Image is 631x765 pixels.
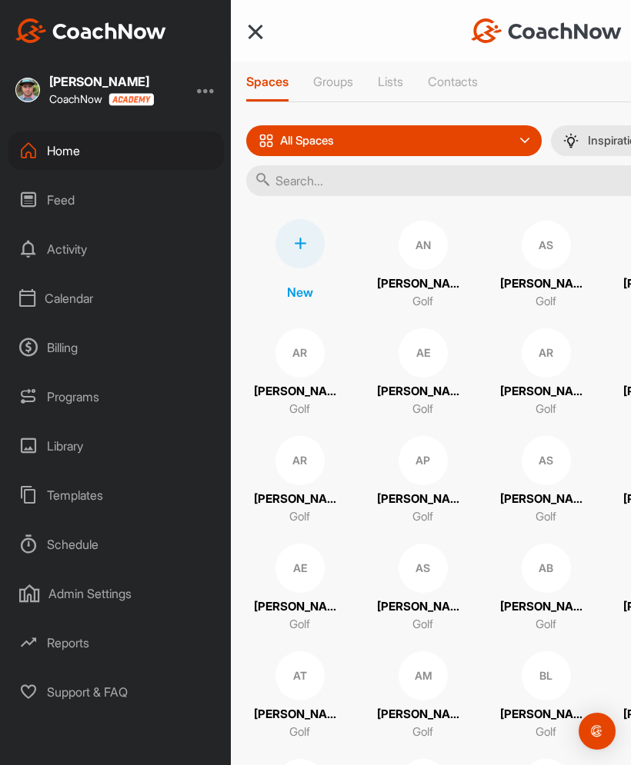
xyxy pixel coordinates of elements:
[399,221,448,270] div: AN
[492,327,600,419] a: AR[PERSON_NAME]Golf
[246,434,354,527] a: AR[PERSON_NAME]Golf
[289,401,310,418] p: Golf
[254,598,346,616] p: [PERSON_NAME]
[289,508,310,526] p: Golf
[492,219,600,311] a: AS[PERSON_NAME]Golf
[49,93,154,106] div: CoachNow
[563,133,579,148] img: menuIcon
[313,74,353,89] p: Groups
[369,327,477,419] a: AE[PERSON_NAME]Golf
[522,221,571,270] div: AS
[399,651,448,700] div: AM
[471,18,622,43] img: CoachNow
[369,434,477,527] a: AP[PERSON_NAME]Golf
[8,427,224,465] div: Library
[500,706,593,723] p: [PERSON_NAME] Laser
[8,378,224,416] div: Programs
[275,436,325,485] div: AR
[369,650,477,742] a: AM[PERSON_NAME]Golf
[254,383,346,401] p: [PERSON_NAME]
[522,328,571,378] div: AR
[428,74,478,89] p: Contacts
[536,401,556,418] p: Golf
[412,401,433,418] p: Golf
[15,78,40,102] img: square_c06937ecae3d5ad7bc2ee6c3c95a73cb.jpg
[377,275,469,293] p: [PERSON_NAME]
[8,181,224,219] div: Feed
[500,598,593,616] p: [PERSON_NAME]
[287,283,313,301] p: New
[399,544,448,593] div: AS
[275,328,325,378] div: AR
[522,544,571,593] div: AB
[8,230,224,268] div: Activity
[412,616,433,634] p: Golf
[536,723,556,741] p: Golf
[246,650,354,742] a: AT[PERSON_NAME]Golf
[8,673,224,711] div: Support & FAQ
[254,491,346,508] p: [PERSON_NAME]
[399,328,448,378] div: AE
[246,327,354,419] a: AR[PERSON_NAME]Golf
[492,650,600,742] a: BL[PERSON_NAME] LaserGolf
[280,135,334,147] p: All Spaces
[522,436,571,485] div: AS
[8,131,224,170] div: Home
[8,279,224,318] div: Calendar
[522,651,571,700] div: BL
[492,542,600,634] a: AB[PERSON_NAME]Golf
[377,491,469,508] p: [PERSON_NAME]
[8,476,224,514] div: Templates
[275,544,325,593] div: AE
[289,723,310,741] p: Golf
[500,383,593,401] p: [PERSON_NAME]
[399,436,448,485] div: AP
[377,598,469,616] p: [PERSON_NAME]
[377,706,469,723] p: [PERSON_NAME]
[254,706,346,723] p: [PERSON_NAME]
[259,133,274,148] img: icon
[246,74,289,89] p: Spaces
[246,542,354,634] a: AE[PERSON_NAME]Golf
[49,75,154,88] div: [PERSON_NAME]
[500,275,593,293] p: [PERSON_NAME]
[412,508,433,526] p: Golf
[492,434,600,527] a: AS[PERSON_NAME]Golf
[275,651,325,700] div: AT
[412,723,433,741] p: Golf
[369,219,477,311] a: AN[PERSON_NAME]Golf
[378,74,403,89] p: Lists
[536,616,556,634] p: Golf
[536,293,556,311] p: Golf
[8,574,224,613] div: Admin Settings
[289,616,310,634] p: Golf
[109,93,154,106] img: CoachNow acadmey
[8,624,224,662] div: Reports
[536,508,556,526] p: Golf
[8,328,224,367] div: Billing
[500,491,593,508] p: [PERSON_NAME]
[15,18,166,43] img: CoachNow
[412,293,433,311] p: Golf
[369,542,477,634] a: AS[PERSON_NAME]Golf
[8,525,224,564] div: Schedule
[579,713,616,750] div: Open Intercom Messenger
[377,383,469,401] p: [PERSON_NAME]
